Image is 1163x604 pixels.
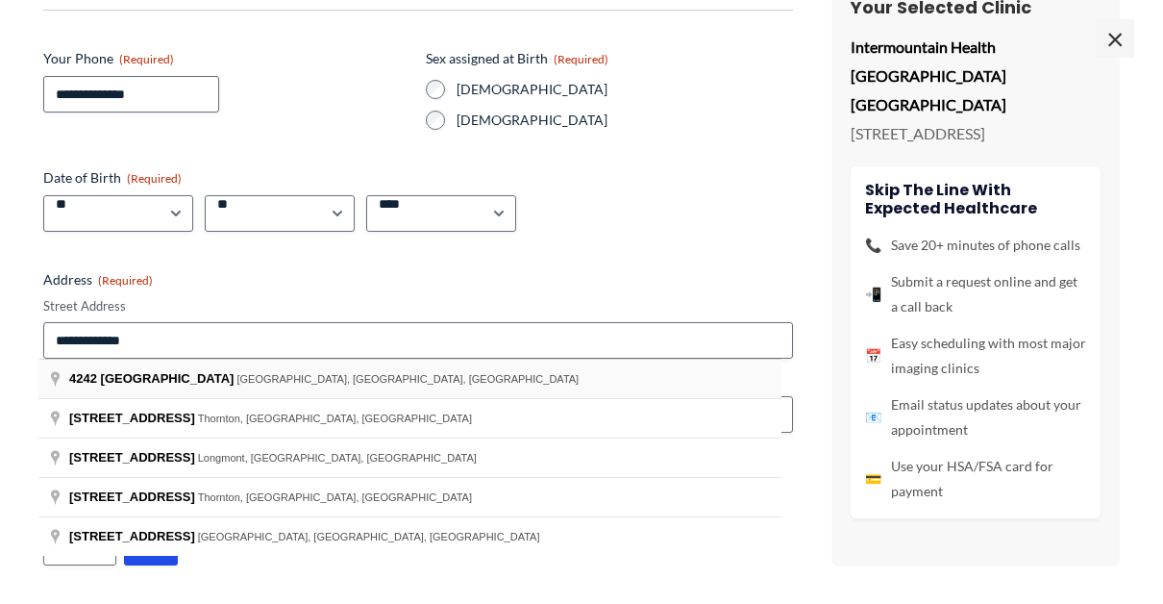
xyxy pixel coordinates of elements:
[43,49,410,68] label: Your Phone
[1096,19,1134,58] span: ×
[865,342,881,367] span: 📅
[198,452,477,464] span: Longmont, [GEOGRAPHIC_DATA], [GEOGRAPHIC_DATA]
[851,118,1101,147] p: [STREET_ADDRESS]
[101,371,235,386] span: [GEOGRAPHIC_DATA]
[69,490,195,504] span: [STREET_ADDRESS]
[198,491,472,503] span: Thornton, [GEOGRAPHIC_DATA], [GEOGRAPHIC_DATA]
[865,453,1086,503] li: Use your HSA/FSA card for payment
[865,181,1086,217] h4: Skip the line with Expected Healthcare
[865,268,1086,318] li: Submit a request online and get a call back
[457,80,793,99] label: [DEMOGRAPHIC_DATA]
[426,49,608,68] legend: Sex assigned at Birth
[119,52,174,66] span: (Required)
[198,531,540,542] span: [GEOGRAPHIC_DATA], [GEOGRAPHIC_DATA], [GEOGRAPHIC_DATA]
[69,371,97,386] span: 4242
[43,270,153,289] legend: Address
[127,171,182,186] span: (Required)
[43,297,793,315] label: Street Address
[43,168,182,188] legend: Date of Birth
[554,52,608,66] span: (Required)
[69,450,195,465] span: [STREET_ADDRESS]
[865,466,881,491] span: 💳
[457,111,793,130] label: [DEMOGRAPHIC_DATA]
[69,411,195,425] span: [STREET_ADDRESS]
[98,273,153,288] span: (Required)
[236,373,579,385] span: [GEOGRAPHIC_DATA], [GEOGRAPHIC_DATA], [GEOGRAPHIC_DATA]
[851,33,1101,118] p: Intermountain Health [GEOGRAPHIC_DATA] [GEOGRAPHIC_DATA]
[865,232,881,257] span: 📞
[69,529,195,543] span: [STREET_ADDRESS]
[865,281,881,306] span: 📲
[865,404,881,429] span: 📧
[198,413,472,424] span: Thornton, [GEOGRAPHIC_DATA], [GEOGRAPHIC_DATA]
[865,330,1086,380] li: Easy scheduling with most major imaging clinics
[865,232,1086,257] li: Save 20+ minutes of phone calls
[865,391,1086,441] li: Email status updates about your appointment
